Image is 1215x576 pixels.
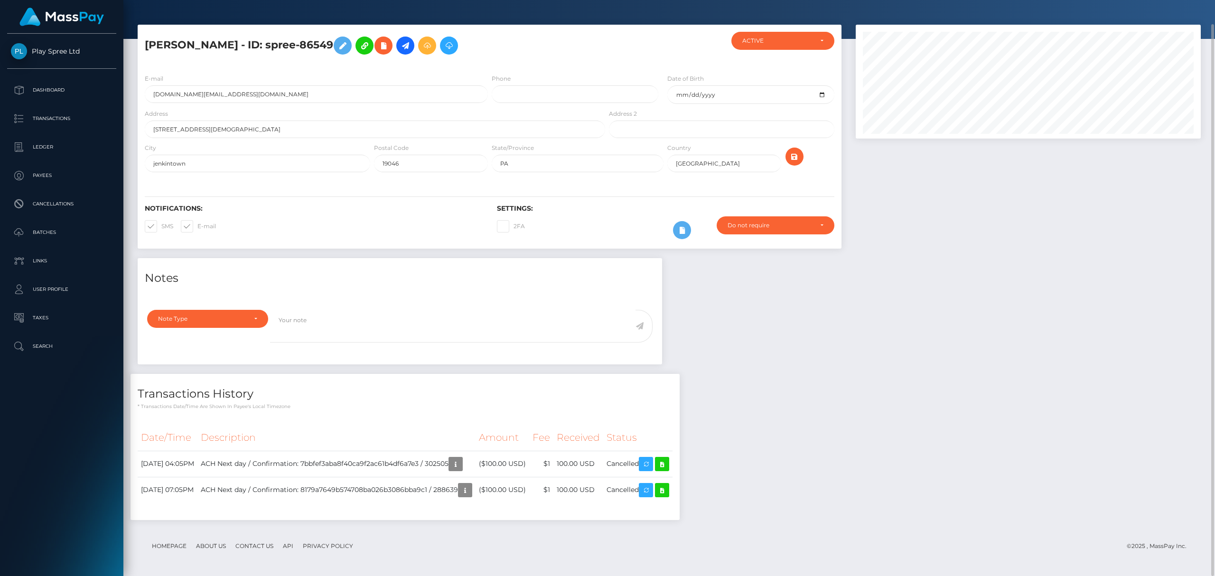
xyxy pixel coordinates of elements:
a: Links [7,249,116,273]
a: Transactions [7,107,116,130]
a: Homepage [148,539,190,553]
h5: [PERSON_NAME] - ID: spree-86549 [145,32,600,59]
img: MassPay Logo [19,8,104,26]
h4: Transactions History [138,386,673,402]
label: SMS [145,220,173,232]
img: Play Spree Ltd [11,43,27,59]
p: Payees [11,168,112,183]
a: User Profile [7,278,116,301]
label: 2FA [497,220,525,232]
a: Initiate Payout [396,37,414,55]
p: Cancellations [11,197,112,211]
div: Note Type [158,315,246,323]
button: Note Type [147,310,268,328]
th: Description [197,425,476,451]
a: Batches [7,221,116,244]
a: API [279,539,297,553]
td: $1 [529,451,553,477]
label: E-mail [145,74,163,83]
td: ACH Next day / Confirmation: 7bbfef3aba8f40ca9f2ac61b4df6a7e3 / 302505 [197,451,476,477]
label: City [145,144,156,152]
span: Play Spree Ltd [7,47,116,56]
a: Cancellations [7,192,116,216]
a: Payees [7,164,116,187]
td: [DATE] 04:05PM [138,451,197,477]
a: Contact Us [232,539,277,553]
td: ($100.00 USD) [476,477,529,503]
a: Privacy Policy [299,539,357,553]
label: Country [667,144,691,152]
p: Transactions [11,111,112,126]
h4: Notes [145,270,655,287]
label: Date of Birth [667,74,704,83]
td: $1 [529,477,553,503]
p: Dashboard [11,83,112,97]
div: Do not require [728,222,813,229]
p: Search [11,339,112,353]
div: © 2025 , MassPay Inc. [1127,541,1194,551]
a: Search [7,334,116,358]
label: Address 2 [609,110,637,118]
th: Date/Time [138,425,197,451]
label: State/Province [492,144,534,152]
button: ACTIVE [731,32,834,50]
td: ACH Next day / Confirmation: 8179a7649b574708ba026b3086bba9c1 / 288639 [197,477,476,503]
a: Dashboard [7,78,116,102]
th: Amount [476,425,529,451]
th: Status [603,425,673,451]
h6: Notifications: [145,204,483,213]
th: Received [553,425,603,451]
button: Do not require [717,216,834,234]
td: Cancelled [603,477,673,503]
td: Cancelled [603,451,673,477]
td: [DATE] 07:05PM [138,477,197,503]
td: 100.00 USD [553,477,603,503]
p: Batches [11,225,112,240]
p: * Transactions date/time are shown in payee's local timezone [138,403,673,410]
th: Fee [529,425,553,451]
label: Phone [492,74,511,83]
p: Links [11,254,112,268]
div: ACTIVE [742,37,813,45]
td: 100.00 USD [553,451,603,477]
a: Ledger [7,135,116,159]
h6: Settings: [497,204,835,213]
a: About Us [192,539,230,553]
label: Postal Code [374,144,409,152]
a: Taxes [7,306,116,330]
p: Taxes [11,311,112,325]
td: ($100.00 USD) [476,451,529,477]
p: Ledger [11,140,112,154]
label: E-mail [181,220,216,232]
p: User Profile [11,282,112,297]
label: Address [145,110,168,118]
